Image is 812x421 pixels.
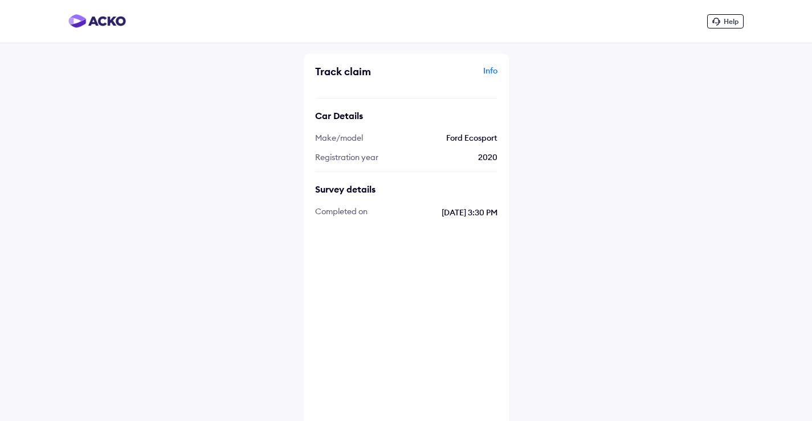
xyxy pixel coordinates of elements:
img: WhatsApp Image 2025-09-09 at 6.21.00 PM.jpeg [315,228,372,285]
img: WhatsApp Image 2025-09-09 at 6.19.11 PM.jpeg [377,289,434,346]
span: Registration year [315,152,378,162]
img: WhatsApp Image 2025-09-09 at 6.19.50 PM.jpeg [438,351,495,408]
span: Make/model [315,133,363,143]
span: [DATE] 3:30 PM [379,206,497,219]
img: horizontal-gradient.png [68,14,126,28]
span: completed On [315,206,368,219]
div: Survey details [315,183,497,195]
img: WhatsApp Image 2025-09-09 at 6.19.46 PM.jpeg [377,351,434,408]
img: WhatsApp Image 2025-09-09 at 6.18.40 PM.jpeg [377,228,434,285]
div: Track claim [315,65,403,78]
span: Help [724,17,738,26]
span: 2020 [478,152,497,162]
img: WhatsApp Image 2025-09-09 at 6.19.21 PM.jpeg [315,351,372,408]
img: WhatsApp Image 2025-09-09 at 6.19.08 PM.jpeg [315,289,372,346]
span: Ford Ecosport [446,133,497,143]
img: WhatsApp Image 2025-09-09 at 6.19.17 PM.jpeg [438,289,495,346]
div: Car Details [315,110,497,121]
img: WhatsApp Image 2025-09-09 at 6.19.04 PM.jpeg [438,228,495,285]
div: Info [409,65,497,87]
